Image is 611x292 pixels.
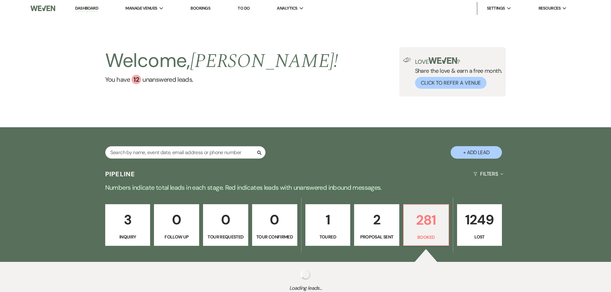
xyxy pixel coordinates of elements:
[358,209,395,230] p: 2
[132,75,141,84] div: 12
[238,5,250,11] a: To Do
[487,5,505,12] span: Settings
[408,234,445,241] p: Booked
[105,204,150,246] a: 3Inquiry
[75,5,98,12] a: Dashboard
[358,233,395,240] p: Proposal Sent
[403,204,449,246] a: 281Booked
[305,204,351,246] a: 1Toured
[256,209,293,230] p: 0
[411,57,502,89] div: Share the love & earn a free month.
[75,182,537,193] p: Numbers indicate total leads in each stage. Red indicates leads with unanswered inbound messages.
[105,170,135,179] h3: Pipeline
[203,204,248,246] a: 0Tour Requested
[158,209,195,230] p: 0
[125,5,157,12] span: Manage Venues
[105,47,338,75] h2: Welcome,
[109,233,146,240] p: Inquiry
[30,2,55,15] img: Weven Logo
[190,46,338,76] span: [PERSON_NAME] !
[191,5,210,11] a: Bookings
[301,270,311,280] img: loading spinner
[461,233,498,240] p: Lost
[403,57,411,63] img: loud-speaker-illustration.svg
[310,233,346,240] p: Toured
[415,57,502,65] p: Love ?
[408,209,445,231] p: 281
[105,146,266,159] input: Search by name, event date, email address or phone number
[539,5,561,12] span: Resources
[457,204,502,246] a: 1249Lost
[154,204,199,246] a: 0Follow Up
[415,77,487,89] button: Click to Refer a Venue
[109,209,146,230] p: 3
[30,284,581,292] span: Loading leads...
[354,204,399,246] a: 2Proposal Sent
[310,209,346,230] p: 1
[451,146,502,159] button: + Add Lead
[252,204,297,246] a: 0Tour Confirmed
[471,165,506,182] button: Filters
[461,209,498,230] p: 1249
[105,75,338,84] a: You have 12 unanswered leads.
[256,233,293,240] p: Tour Confirmed
[429,57,457,64] img: weven-logo-green.svg
[207,209,244,230] p: 0
[277,5,297,12] span: Analytics
[158,233,195,240] p: Follow Up
[207,233,244,240] p: Tour Requested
